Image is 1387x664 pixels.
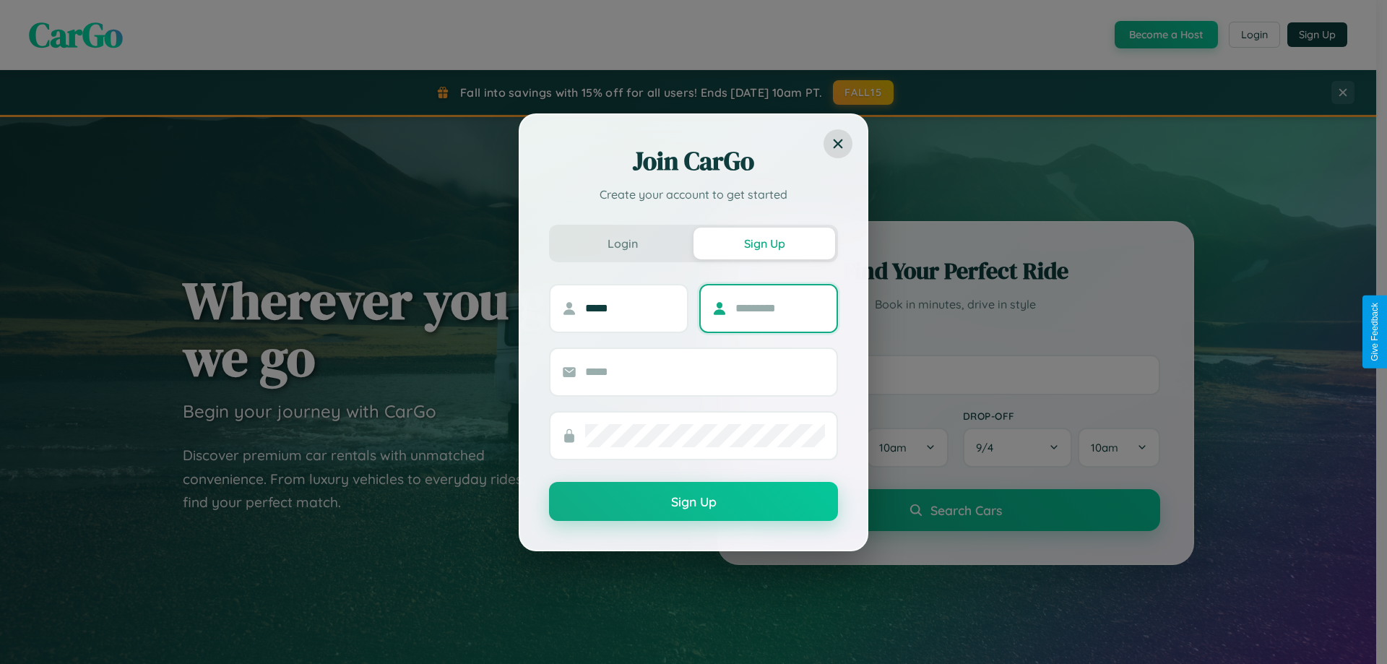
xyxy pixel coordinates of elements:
[552,228,693,259] button: Login
[549,482,838,521] button: Sign Up
[1370,303,1380,361] div: Give Feedback
[693,228,835,259] button: Sign Up
[549,144,838,178] h2: Join CarGo
[549,186,838,203] p: Create your account to get started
